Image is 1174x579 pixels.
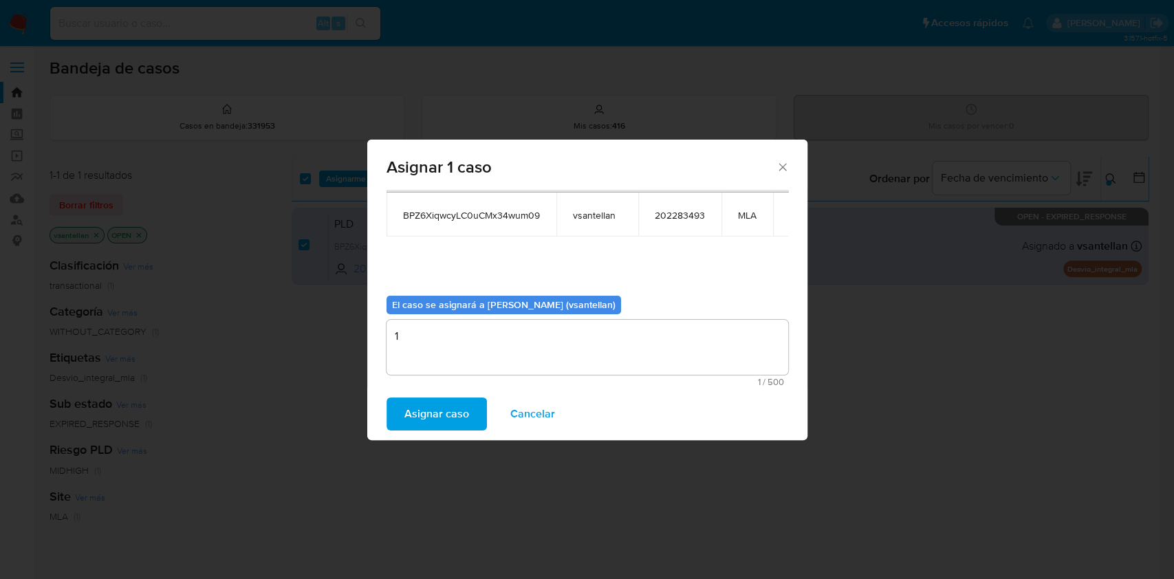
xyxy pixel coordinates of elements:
b: El caso se asignará a [PERSON_NAME] (vsantellan) [392,298,616,312]
span: Cancelar [510,399,555,429]
div: assign-modal [367,140,807,440]
span: BPZ6XiqwcyLC0uCMx34wum09 [403,209,540,221]
span: Asignar 1 caso [387,159,776,175]
button: Cerrar ventana [776,160,788,173]
span: MLA [738,209,757,221]
button: Cancelar [492,397,573,430]
button: Asignar caso [387,397,487,430]
span: Máximo 500 caracteres [391,378,784,386]
span: 202283493 [655,209,705,221]
span: Asignar caso [404,399,469,429]
textarea: 1 [387,320,788,375]
span: vsantellan [573,209,622,221]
